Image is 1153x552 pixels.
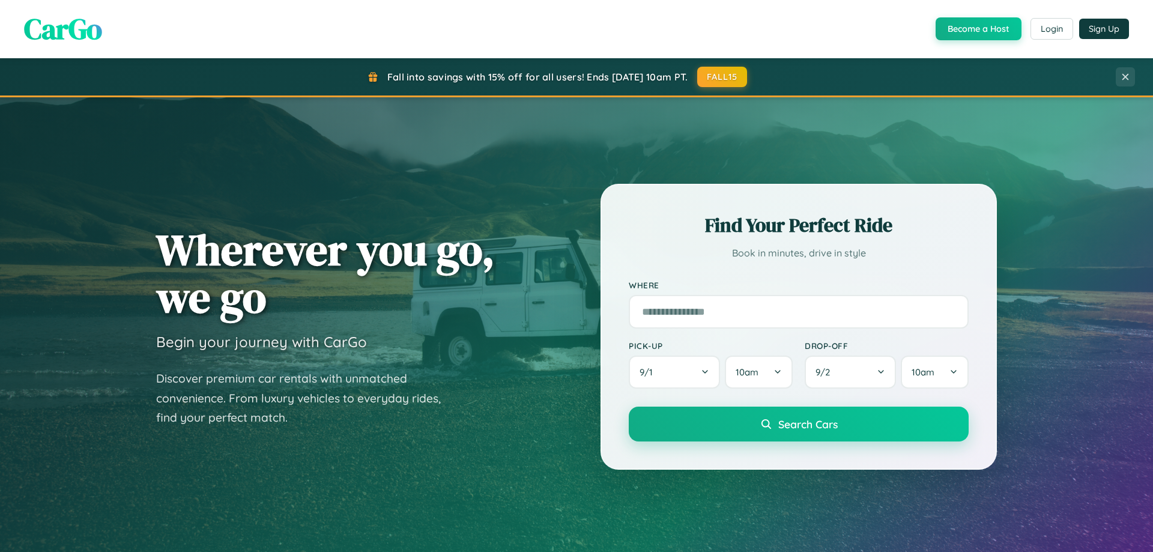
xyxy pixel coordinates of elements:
[629,280,969,290] label: Where
[156,226,495,321] h1: Wherever you go, we go
[1079,19,1129,39] button: Sign Up
[805,356,896,389] button: 9/2
[156,333,367,351] h3: Begin your journey with CarGo
[912,366,934,378] span: 10am
[816,366,836,378] span: 9 / 2
[725,356,793,389] button: 10am
[156,369,456,428] p: Discover premium car rentals with unmatched convenience. From luxury vehicles to everyday rides, ...
[778,417,838,431] span: Search Cars
[640,366,659,378] span: 9 / 1
[697,67,748,87] button: FALL15
[805,341,969,351] label: Drop-off
[936,17,1021,40] button: Become a Host
[736,366,758,378] span: 10am
[387,71,688,83] span: Fall into savings with 15% off for all users! Ends [DATE] 10am PT.
[629,356,720,389] button: 9/1
[629,212,969,238] h2: Find Your Perfect Ride
[629,341,793,351] label: Pick-up
[629,407,969,441] button: Search Cars
[1030,18,1073,40] button: Login
[901,356,969,389] button: 10am
[24,9,102,49] span: CarGo
[629,244,969,262] p: Book in minutes, drive in style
